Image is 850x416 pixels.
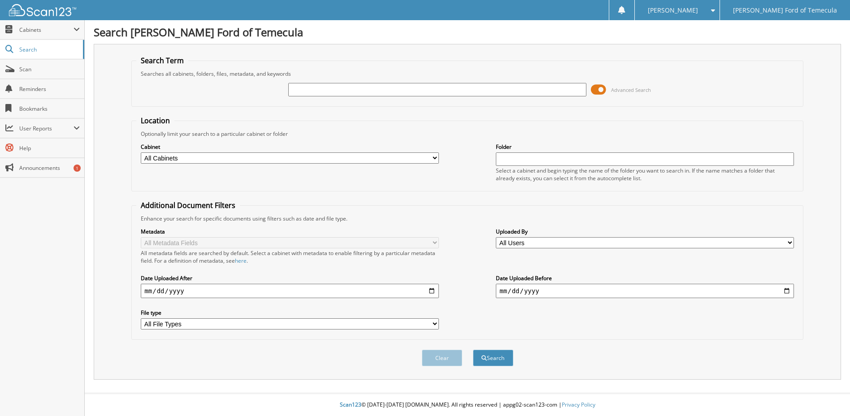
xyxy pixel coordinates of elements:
legend: Location [136,116,174,126]
div: All metadata fields are searched by default. Select a cabinet with metadata to enable filtering b... [141,249,438,264]
img: scan123-logo-white.svg [9,4,76,16]
div: Optionally limit your search to a particular cabinet or folder [136,130,798,138]
a: here [235,257,247,264]
span: Cabinets [19,26,74,34]
div: Enhance your search for specific documents using filters such as date and file type. [136,215,798,222]
span: Search [19,46,78,53]
label: Cabinet [141,143,438,151]
label: Uploaded By [496,228,794,235]
label: Folder [496,143,794,151]
iframe: Chat Widget [805,373,850,416]
label: File type [141,309,438,316]
input: start [141,284,438,298]
span: Scan123 [340,401,361,408]
div: Select a cabinet and begin typing the name of the folder you want to search in. If the name match... [496,167,794,182]
span: Announcements [19,164,80,172]
button: Clear [422,350,462,366]
legend: Search Term [136,56,188,65]
span: Reminders [19,85,80,93]
span: User Reports [19,125,74,132]
span: Help [19,144,80,152]
label: Metadata [141,228,438,235]
h1: Search [PERSON_NAME] Ford of Temecula [94,25,841,39]
button: Search [473,350,513,366]
a: Privacy Policy [562,401,595,408]
div: 1 [74,165,81,172]
span: [PERSON_NAME] Ford of Temecula [733,8,837,13]
div: Searches all cabinets, folders, files, metadata, and keywords [136,70,798,78]
div: © [DATE]-[DATE] [DOMAIN_NAME]. All rights reserved | appg02-scan123-com | [85,394,850,416]
span: [PERSON_NAME] [648,8,698,13]
span: Bookmarks [19,105,80,113]
input: end [496,284,794,298]
span: Advanced Search [611,87,651,93]
span: Scan [19,65,80,73]
label: Date Uploaded Before [496,274,794,282]
label: Date Uploaded After [141,274,438,282]
legend: Additional Document Filters [136,200,240,210]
